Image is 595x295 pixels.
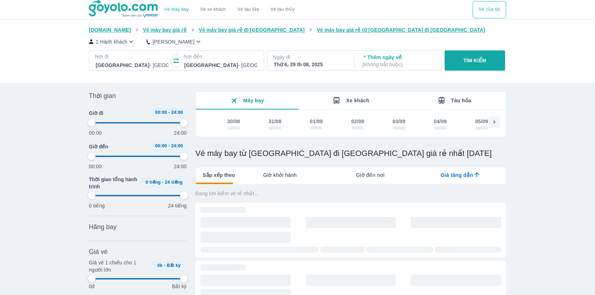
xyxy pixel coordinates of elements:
div: 31/08 [268,118,281,125]
div: 01/09 [310,118,323,125]
span: Hãng bay [89,223,117,231]
span: Giờ đến nơi [356,171,385,179]
span: - [164,263,165,268]
span: 24:00 [171,143,183,148]
span: - [168,110,170,115]
span: Thời gian tổng hành trình [89,176,138,190]
p: 00:00 [89,163,102,170]
p: Đang tìm kiếm vé rẻ nhất... [195,190,506,197]
p: [PERSON_NAME] [153,38,195,45]
span: 00:00 [155,143,167,148]
button: [PERSON_NAME] [146,38,202,45]
button: TÌM KIẾM [445,50,505,71]
p: Bất kỳ [172,283,187,290]
h1: Vé máy bay từ [GEOGRAPHIC_DATA] đi [GEOGRAPHIC_DATA] giá rẻ nhất [DATE] [195,148,506,158]
span: Thời gian [89,91,116,100]
button: 1 Hành khách [89,38,135,45]
p: 00:00 [89,129,102,137]
div: lab API tabs example [235,167,506,183]
div: 05/09 [475,118,488,125]
div: Thứ 6, 29 th 08, 2025 [274,61,346,68]
div: 04/09 [434,118,447,125]
span: 24:00 [171,110,183,115]
span: Giờ đi [89,109,103,117]
div: 03/09 [392,118,405,125]
p: Thêm ngày về [362,54,435,68]
a: Vé xe khách [200,7,226,12]
nav: breadcrumb [89,26,506,33]
button: Vé tàu thủy [265,1,300,18]
span: Vé máy bay giá rẻ [143,27,187,33]
span: Tàu hỏa [451,98,472,103]
p: 24 tiếng [168,202,187,209]
p: 24:00 [174,163,187,170]
span: Giờ đến [89,143,108,150]
div: choose transportation mode [473,1,506,18]
span: [DOMAIN_NAME] [89,27,131,33]
span: - [162,180,163,185]
div: scrollable day and price [213,116,489,132]
span: Giá vé [89,247,108,256]
span: 24 tiếng [165,180,183,185]
p: ( Không bắt buộc ) [362,61,435,68]
p: 0 tiếng [89,202,105,209]
span: Xe khách [346,98,369,103]
span: - [168,143,170,148]
a: Vé máy bay [164,7,189,12]
p: 0đ [89,283,95,290]
div: 02/09 [351,118,364,125]
a: Vé tàu lửa [232,1,265,18]
div: 30/08 [227,118,240,125]
span: Giờ khởi hành [263,171,297,179]
span: Vé máy bay giá rẻ từ [GEOGRAPHIC_DATA] đi [GEOGRAPHIC_DATA] [317,27,485,33]
p: 1 Hành khách [96,38,127,45]
p: TÌM KIẾM [463,57,486,64]
span: Giá tăng dần [441,171,473,179]
p: Giá vé 1 chiều cho 1 người lớn [89,259,149,273]
p: Nơi đi [95,53,169,60]
span: Máy bay [243,98,264,103]
div: choose transportation mode [159,1,300,18]
button: Vé của tôi [473,1,506,18]
span: 0k [158,263,163,268]
span: 0 tiếng [146,180,161,185]
p: Ngày đi [273,54,347,61]
span: Vé máy bay giá rẻ đi [GEOGRAPHIC_DATA] [199,27,305,33]
p: 24:00 [174,129,187,137]
span: 00:00 [155,110,167,115]
span: Sắp xếp theo [203,171,235,179]
p: Nơi đến [183,53,258,60]
span: Bất kỳ [167,263,181,268]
